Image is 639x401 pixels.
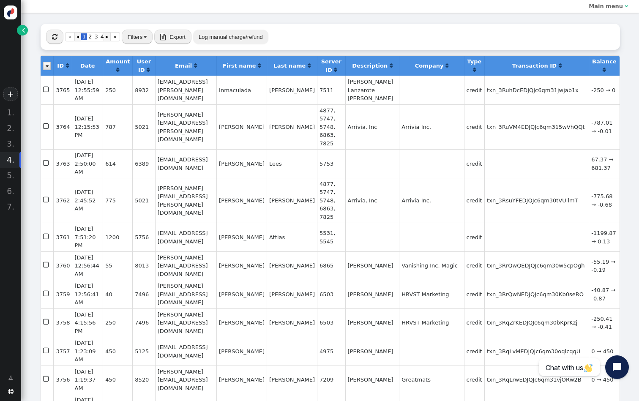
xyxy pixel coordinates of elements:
td: [PERSON_NAME][EMAIL_ADDRESS][DOMAIN_NAME] [155,251,216,280]
td: 8520 [132,366,155,394]
b: Type [467,58,481,65]
span: Click to sort [116,67,119,73]
b: Main menu [589,3,623,9]
td: 55 [103,251,132,280]
td: 5753 [317,149,345,178]
span: [DATE] 12:55:59 AM [74,79,99,101]
span: Click to sort [603,67,606,73]
span: Click to sort [194,63,197,68]
a:  [3,371,19,385]
td: Vanishing Inc. Magic [399,251,464,280]
td: 6503 [317,280,345,308]
a: + [3,87,18,101]
td: [EMAIL_ADDRESS][DOMAIN_NAME] [155,223,216,251]
td: [PERSON_NAME] [216,149,267,178]
td: 450 [103,366,132,394]
td: 3759 [53,280,72,308]
td: -775.68 → -0.68 [589,178,619,223]
span:  [625,3,628,9]
td: 5531, 5545 [317,223,345,251]
td: 3756 [53,366,72,394]
span: [DATE] 1:23:09 AM [74,340,96,363]
span: Click to sort [66,63,69,68]
td: HRVST Marketing [399,280,464,308]
a: ◂ [75,32,81,41]
td: 7496 [132,280,155,308]
button:  [46,30,63,44]
td: [PERSON_NAME][EMAIL_ADDRESS][DOMAIN_NAME] [155,308,216,337]
td: 67.37 → 681.37 [589,149,619,178]
td: Arrivia, Inc [345,178,399,223]
td: [PERSON_NAME][EMAIL_ADDRESS][PERSON_NAME][DOMAIN_NAME] [155,178,216,223]
a:  [334,67,337,73]
td: [PERSON_NAME] [345,251,399,280]
b: First name [223,63,256,69]
a:  [17,25,27,35]
span: Click to sort [147,67,150,73]
b: ID [57,63,64,69]
a:  [308,63,311,69]
td: [PERSON_NAME] [216,366,267,394]
td: txn_3RuhDcEDJQJc6qm31jwjab1x [484,76,589,104]
td: credit [464,280,485,308]
td: credit [464,149,485,178]
td: credit [464,178,485,223]
td: credit [464,366,485,394]
td: 6865 [317,251,345,280]
td: -787.01 → -0.01 [589,104,619,150]
b: Balance [592,58,617,65]
span: Click to sort [258,63,261,68]
td: txn_3RrQwNEDJQJc6qm30Kb0seRO [484,280,589,308]
td: 787 [103,104,132,150]
td: 40 [103,280,132,308]
td: 5021 [132,104,155,150]
td: 0 → 450 [589,337,619,366]
b: Date [80,63,95,69]
span: [DATE] 2:45:52 AM [74,189,96,212]
td: 3758 [53,308,72,337]
td: txn_3RqZrKEDJQJc6qm30bKprKzj [484,308,589,337]
span: Click to sort [473,67,476,73]
span: [DATE] 12:56:44 AM [74,254,99,277]
a:  [66,63,69,69]
td: [PERSON_NAME] [267,251,317,280]
td: 3762 [53,178,72,223]
a:  [390,63,393,69]
b: Company [415,63,444,69]
td: 5756 [132,223,155,251]
span: [DATE] 2:50:00 AM [74,152,96,175]
td: [PERSON_NAME] [345,337,399,366]
a:  [194,63,197,69]
td: [PERSON_NAME] [216,280,267,308]
td: 614 [103,149,132,178]
td: [PERSON_NAME] [267,366,317,394]
td: [EMAIL_ADDRESS][DOMAIN_NAME] [155,149,216,178]
span:  [43,374,50,385]
span: Click to sort [334,67,337,73]
td: 6389 [132,149,155,178]
td: -55.19 → -0.19 [589,251,619,280]
span:  [43,121,50,132]
span: [DATE] 1:19:37 AM [74,368,96,391]
td: 7511 [317,76,345,104]
a: « [65,32,75,41]
span:  [43,232,50,242]
td: -250 → 0 [589,76,619,104]
td: -1199.87 → 0.13 [589,223,619,251]
img: trigger_black.png [144,36,147,38]
span:  [43,85,50,95]
td: [PERSON_NAME] [345,308,399,337]
span: 4 [99,33,105,40]
td: [EMAIL_ADDRESS][DOMAIN_NAME] [155,337,216,366]
a:  [559,63,562,69]
td: [PERSON_NAME] [345,280,399,308]
td: Arrivia Inc. [399,104,464,150]
b: Last name [273,63,306,69]
span: Click to sort [559,63,562,68]
td: credit [464,337,485,366]
td: [PERSON_NAME] [216,223,267,251]
td: Inmaculada [216,76,267,104]
a:  [445,63,448,69]
td: [PERSON_NAME] [267,178,317,223]
span: [DATE] 12:15:53 PM [74,115,99,138]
